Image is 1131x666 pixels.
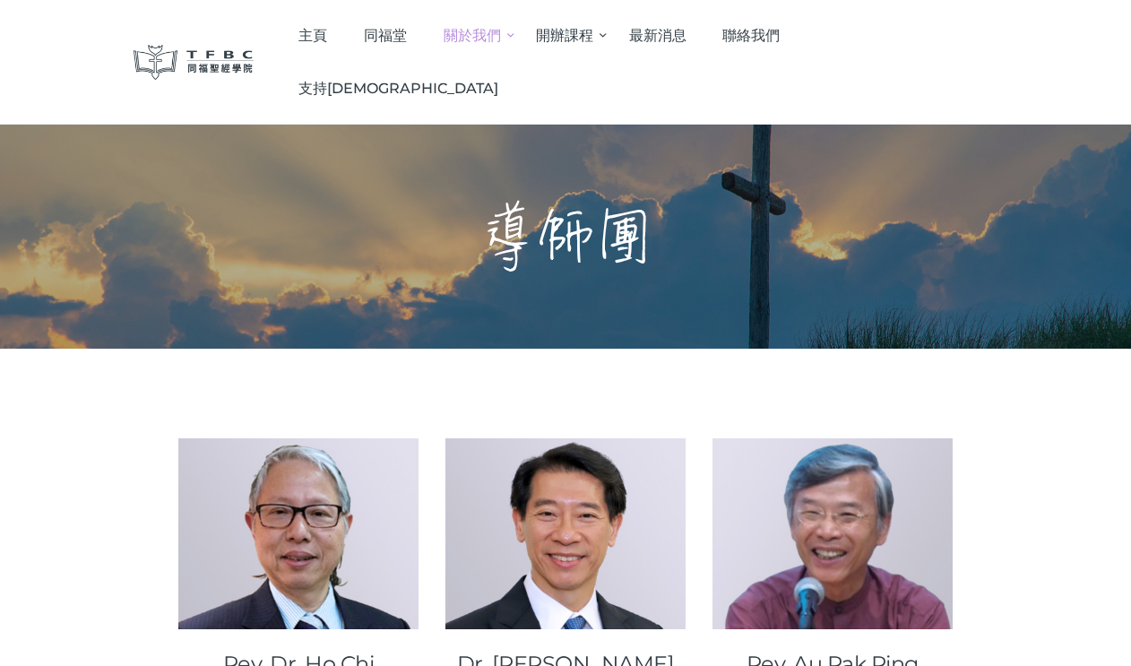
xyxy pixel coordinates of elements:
[722,27,780,44] span: 聯絡我們
[518,9,611,62] a: 開辦課程
[610,9,704,62] a: 最新消息
[629,27,686,44] span: 最新消息
[298,80,498,97] span: 支持[DEMOGRAPHIC_DATA]
[444,27,501,44] span: 關於我們
[281,62,517,115] a: 支持[DEMOGRAPHIC_DATA]
[134,45,254,80] img: 同福聖經學院 TFBC
[536,27,593,44] span: 開辦課程
[298,27,327,44] span: 主頁
[479,201,653,272] h1: 導師團
[704,9,799,62] a: 聯絡我們
[425,9,518,62] a: 關於我們
[346,9,426,62] a: 同福堂
[364,27,407,44] span: 同福堂
[281,9,346,62] a: 主頁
